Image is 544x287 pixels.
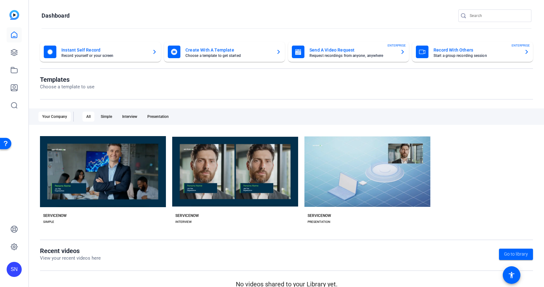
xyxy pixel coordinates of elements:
[412,42,533,62] button: Record With OthersStart a group recording sessionENTERPRISE
[433,54,519,58] mat-card-subtitle: Start a group recording session
[40,247,101,255] h1: Recent videos
[82,112,94,122] div: All
[144,112,173,122] div: Presentation
[40,255,101,262] p: View your recent videos here
[42,12,70,19] h1: Dashboard
[309,54,395,58] mat-card-subtitle: Request recordings from anyone, anywhere
[43,213,67,218] div: SERVICENOW
[43,219,54,224] div: SIMPLE
[309,46,395,54] mat-card-title: Send A Video Request
[175,219,192,224] div: INTERVIEW
[38,112,71,122] div: Your Company
[288,42,409,62] button: Send A Video RequestRequest recordings from anyone, anywhereENTERPRISE
[185,46,271,54] mat-card-title: Create With A Template
[504,251,528,257] span: Go to library
[164,42,285,62] button: Create With A TemplateChoose a template to get started
[508,271,515,279] mat-icon: accessibility
[499,249,533,260] a: Go to library
[175,213,199,218] div: SERVICENOW
[9,10,19,20] img: blue-gradient.svg
[97,112,116,122] div: Simple
[308,219,330,224] div: PRESENTATION
[308,213,331,218] div: SERVICENOW
[40,76,94,83] h1: Templates
[40,83,94,91] p: Choose a template to use
[388,43,406,48] span: ENTERPRISE
[470,12,526,19] input: Search
[433,46,519,54] mat-card-title: Record With Others
[40,42,161,62] button: Instant Self RecordRecord yourself or your screen
[118,112,141,122] div: Interview
[185,54,271,58] mat-card-subtitle: Choose a template to get started
[512,43,530,48] span: ENTERPRISE
[7,262,22,277] div: SN
[61,54,147,58] mat-card-subtitle: Record yourself or your screen
[61,46,147,54] mat-card-title: Instant Self Record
